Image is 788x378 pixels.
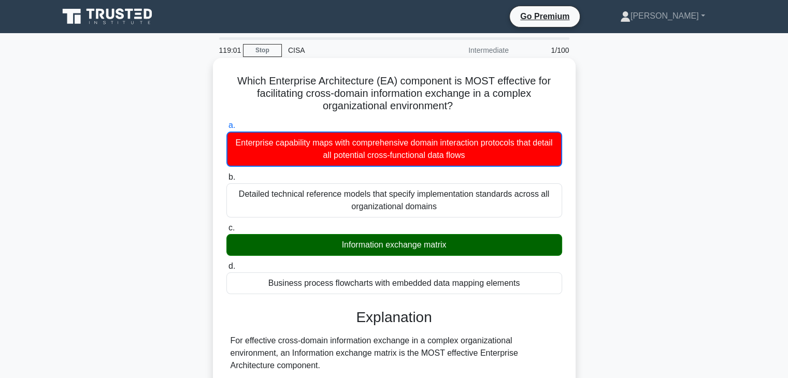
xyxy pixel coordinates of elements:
[228,223,235,232] span: c.
[228,121,235,129] span: a.
[226,234,562,256] div: Information exchange matrix
[514,10,576,23] a: Go Premium
[226,132,562,167] div: Enterprise capability maps with comprehensive domain interaction protocols that detail all potent...
[228,172,235,181] span: b.
[213,40,243,61] div: 119:01
[226,183,562,217] div: Detailed technical reference models that specify implementation standards across all organization...
[282,40,424,61] div: CISA
[424,40,515,61] div: Intermediate
[225,75,563,113] h5: Which Enterprise Architecture (EA) component is MOST effective for facilitating cross-domain info...
[595,6,730,26] a: [PERSON_NAME]
[228,261,235,270] span: d.
[233,309,556,326] h3: Explanation
[515,40,576,61] div: 1/100
[226,272,562,294] div: Business process flowcharts with embedded data mapping elements
[243,44,282,57] a: Stop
